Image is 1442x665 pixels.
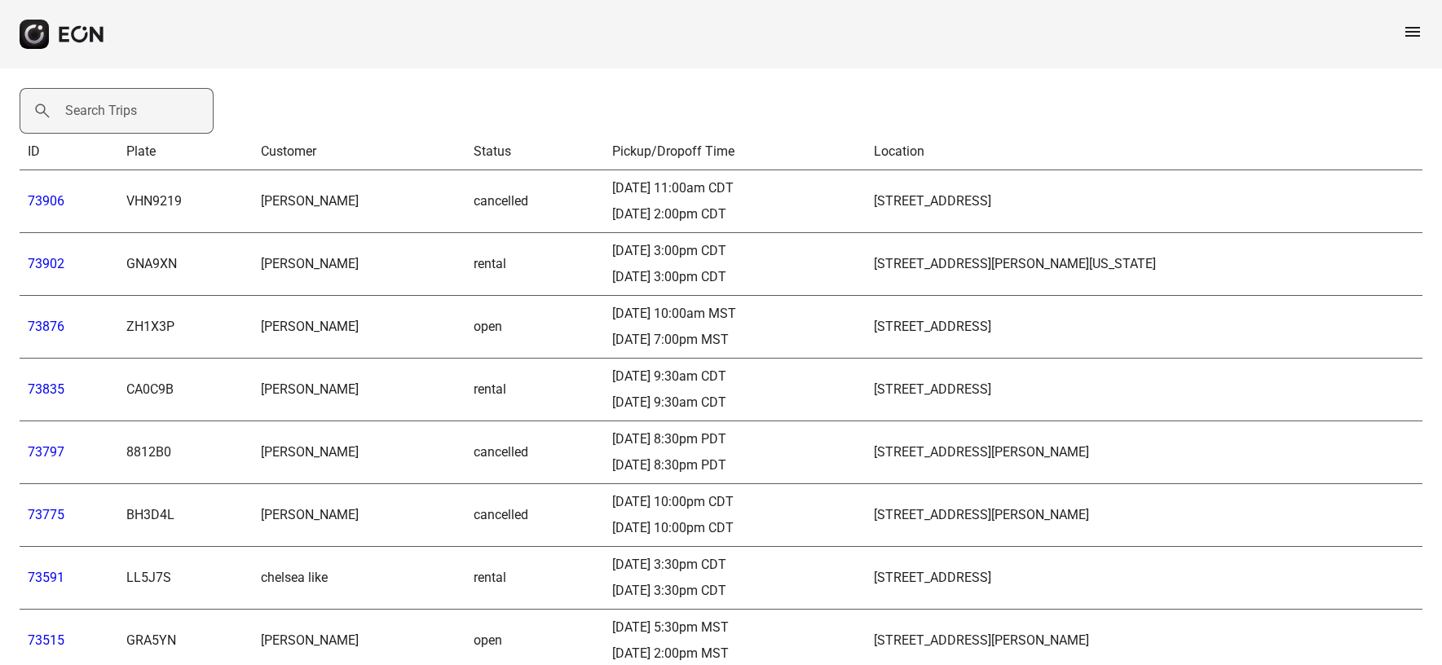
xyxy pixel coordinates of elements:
[118,421,252,484] td: 8812B0
[612,429,858,449] div: [DATE] 8:30pm PDT
[118,233,252,296] td: GNA9XN
[612,241,858,261] div: [DATE] 3:00pm CDT
[465,484,604,547] td: cancelled
[465,134,604,170] th: Status
[253,484,465,547] td: [PERSON_NAME]
[866,421,1422,484] td: [STREET_ADDRESS][PERSON_NAME]
[612,581,858,601] div: [DATE] 3:30pm CDT
[118,134,252,170] th: Plate
[1403,22,1422,42] span: menu
[612,644,858,663] div: [DATE] 2:00pm MST
[612,618,858,637] div: [DATE] 5:30pm MST
[118,359,252,421] td: CA0C9B
[28,507,64,522] a: 73775
[253,296,465,359] td: [PERSON_NAME]
[612,518,858,538] div: [DATE] 10:00pm CDT
[253,359,465,421] td: [PERSON_NAME]
[253,134,465,170] th: Customer
[866,296,1422,359] td: [STREET_ADDRESS]
[28,319,64,334] a: 73876
[612,267,858,287] div: [DATE] 3:00pm CDT
[612,492,858,512] div: [DATE] 10:00pm CDT
[612,393,858,412] div: [DATE] 9:30am CDT
[28,570,64,585] a: 73591
[253,170,465,233] td: [PERSON_NAME]
[866,170,1422,233] td: [STREET_ADDRESS]
[20,134,118,170] th: ID
[118,484,252,547] td: BH3D4L
[65,101,137,121] label: Search Trips
[612,330,858,350] div: [DATE] 7:00pm MST
[118,296,252,359] td: ZH1X3P
[465,296,604,359] td: open
[253,421,465,484] td: [PERSON_NAME]
[253,233,465,296] td: [PERSON_NAME]
[612,304,858,324] div: [DATE] 10:00am MST
[28,381,64,397] a: 73835
[612,367,858,386] div: [DATE] 9:30am CDT
[866,547,1422,610] td: [STREET_ADDRESS]
[866,359,1422,421] td: [STREET_ADDRESS]
[465,547,604,610] td: rental
[866,233,1422,296] td: [STREET_ADDRESS][PERSON_NAME][US_STATE]
[253,547,465,610] td: chelsea like
[612,456,858,475] div: [DATE] 8:30pm PDT
[612,178,858,198] div: [DATE] 11:00am CDT
[28,444,64,460] a: 73797
[465,421,604,484] td: cancelled
[612,555,858,575] div: [DATE] 3:30pm CDT
[612,205,858,224] div: [DATE] 2:00pm CDT
[28,193,64,209] a: 73906
[28,256,64,271] a: 73902
[866,484,1422,547] td: [STREET_ADDRESS][PERSON_NAME]
[118,170,252,233] td: VHN9219
[465,233,604,296] td: rental
[28,632,64,648] a: 73515
[118,547,252,610] td: LL5J7S
[465,359,604,421] td: rental
[866,134,1422,170] th: Location
[465,170,604,233] td: cancelled
[604,134,866,170] th: Pickup/Dropoff Time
